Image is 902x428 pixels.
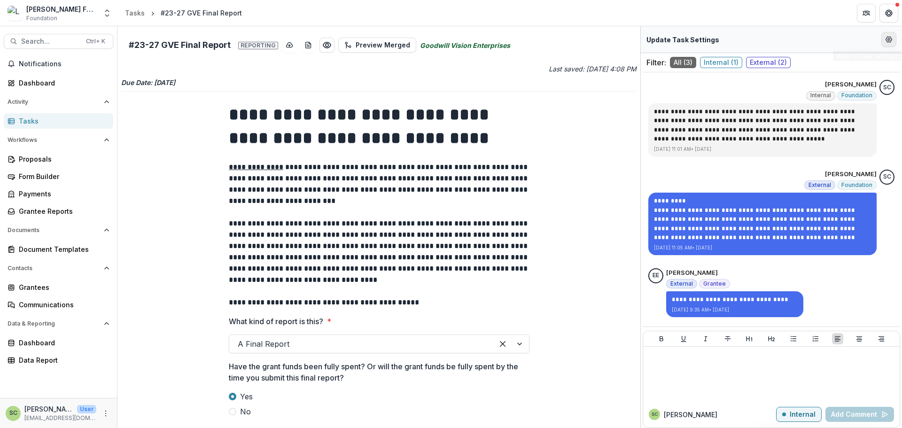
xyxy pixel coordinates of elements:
div: Document Templates [19,244,106,254]
p: Filter: [646,57,666,68]
p: [PERSON_NAME] [24,404,73,414]
p: Last saved: [DATE] 4:08 PM [381,64,637,74]
button: Notifications [4,56,113,71]
span: Yes [240,391,253,402]
div: Ellen Edwards-Benson [653,272,659,279]
div: Sandra Ching [883,85,891,91]
button: Open Contacts [4,261,113,276]
a: Tasks [4,113,113,129]
button: Partners [857,4,876,23]
button: Internal [776,407,822,422]
p: Internal [790,411,816,419]
p: [EMAIL_ADDRESS][DOMAIN_NAME] [24,414,96,422]
div: Grantees [19,282,106,292]
span: Activity [8,99,100,105]
button: Underline [678,333,689,344]
button: Align Left [832,333,843,344]
span: Data & Reporting [8,320,100,327]
a: Grantees [4,280,113,295]
p: [DATE] 11:01 AM • [DATE] [654,146,871,153]
button: Heading 2 [766,333,777,344]
button: Align Center [854,333,865,344]
button: Preview Merged [338,38,416,53]
p: User [77,405,96,413]
div: Data Report [19,355,106,365]
button: Open Documents [4,223,113,238]
p: Have the grant funds been fully spent? Or will the grant funds be fully spent by the time you sub... [229,361,524,383]
span: Contacts [8,265,100,272]
p: [DATE] 11:05 AM • [DATE] [654,244,871,251]
i: Goodwill Vision Enterprises [420,40,510,50]
button: Get Help [879,4,898,23]
div: Form Builder [19,171,106,181]
span: Foundation [26,14,57,23]
button: Bullet List [788,333,799,344]
h2: #23-27 GVE Final Report [129,40,278,50]
button: Preview 98319736-92fe-4018-afb1-05d2e22f75a7.pdf [319,38,334,53]
a: Document Templates [4,241,113,257]
div: Tasks [19,116,106,126]
div: [PERSON_NAME] Fund for the Blind [26,4,97,14]
span: No [240,406,251,417]
button: download-word-button [301,38,316,53]
p: What kind of report is this? [229,316,323,327]
a: Proposals [4,151,113,167]
span: Foundation [841,92,872,99]
div: Sandra Ching [9,410,17,416]
div: #23-27 GVE Final Report [161,8,242,18]
button: Strike [722,333,733,344]
button: Edit Form Settings [881,32,896,47]
span: Grantee [703,280,726,287]
button: Open entity switcher [101,4,114,23]
div: Tasks [125,8,145,18]
button: Bold [656,333,667,344]
p: [DATE] 9:35 AM • [DATE] [672,306,798,313]
a: Form Builder [4,169,113,184]
p: Update Task Settings [646,35,719,45]
p: [PERSON_NAME] [825,170,877,179]
span: All ( 3 ) [670,57,696,68]
a: Dashboard [4,75,113,91]
button: Open Workflows [4,132,113,148]
div: Dashboard [19,78,106,88]
span: Notifications [19,60,109,68]
div: Sandra Ching [883,174,891,180]
button: Search... [4,34,113,49]
span: Foundation [841,182,872,188]
div: Sandra Ching [652,412,658,417]
a: Data Report [4,352,113,368]
div: Communications [19,300,106,310]
span: Documents [8,227,100,233]
a: Dashboard [4,335,113,350]
div: Proposals [19,154,106,164]
div: Clear selected options [495,336,510,351]
a: Grantee Reports [4,203,113,219]
span: Internal ( 1 ) [700,57,742,68]
div: Ctrl + K [84,36,107,47]
nav: breadcrumb [121,6,246,20]
a: Communications [4,297,113,312]
div: Payments [19,189,106,199]
button: Ordered List [810,333,821,344]
button: download-button [282,38,297,53]
p: Due Date: [DATE] [121,78,637,87]
button: Open Activity [4,94,113,109]
p: [PERSON_NAME] [664,410,717,420]
a: Payments [4,186,113,202]
img: Lavelle Fund for the Blind [8,6,23,21]
div: Dashboard [19,338,106,348]
a: Tasks [121,6,148,20]
span: Reporting [238,42,278,49]
p: [PERSON_NAME] [825,80,877,89]
span: External ( 2 ) [746,57,791,68]
button: Add Comment [825,407,894,422]
button: Italicize [700,333,711,344]
span: Search... [21,38,80,46]
button: Heading 1 [744,333,755,344]
button: Open Data & Reporting [4,316,113,331]
div: Grantee Reports [19,206,106,216]
span: Workflows [8,137,100,143]
span: External [670,280,693,287]
button: More [100,408,111,419]
span: Internal [810,92,831,99]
